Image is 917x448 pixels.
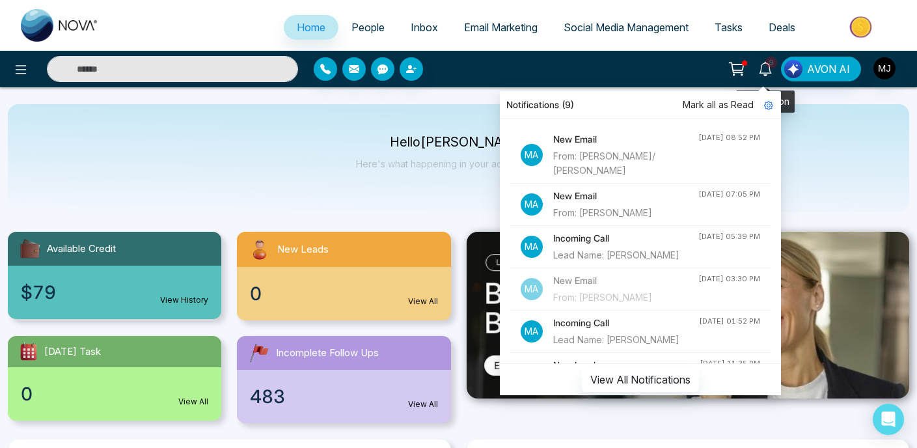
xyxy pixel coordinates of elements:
[398,15,451,40] a: Inbox
[553,149,698,178] div: From: [PERSON_NAME]/ [PERSON_NAME]
[807,61,850,77] span: AVON AI
[297,21,325,34] span: Home
[698,189,760,200] div: [DATE] 07:05 PM
[553,231,698,245] h4: Incoming Call
[521,144,543,166] p: Ma
[765,57,777,68] span: 9
[873,404,904,435] div: Open Intercom Messenger
[698,132,760,143] div: [DATE] 08:52 PM
[47,242,116,257] span: Available Credit
[21,9,99,42] img: Nova CRM Logo
[464,21,538,34] span: Email Marketing
[769,21,795,34] span: Deals
[338,15,398,40] a: People
[356,158,561,169] p: Here's what happening in your account [DATE].
[553,290,698,305] div: From: [PERSON_NAME]
[715,21,743,34] span: Tasks
[873,57,896,79] img: User Avatar
[551,15,702,40] a: Social Media Management
[699,316,760,327] div: [DATE] 01:52 PM
[44,344,101,359] span: [DATE] Task
[553,316,699,330] h4: Incoming Call
[582,373,699,384] a: View All Notifications
[250,383,285,410] span: 483
[553,273,698,288] h4: New Email
[698,273,760,285] div: [DATE] 03:30 PM
[247,341,271,365] img: followUps.svg
[553,248,698,262] div: Lead Name: [PERSON_NAME]
[553,206,698,220] div: From: [PERSON_NAME]
[500,91,781,119] div: Notifications (9)
[553,358,700,372] h4: New Lead
[756,15,808,40] a: Deals
[564,21,689,34] span: Social Media Management
[467,232,910,399] img: .
[750,57,781,79] a: 9
[521,320,543,343] p: Ma
[702,15,756,40] a: Tasks
[553,333,699,347] div: Lead Name: [PERSON_NAME]
[411,21,438,34] span: Inbox
[284,15,338,40] a: Home
[21,279,56,306] span: $79
[683,98,754,112] span: Mark all as Read
[784,60,802,78] img: Lead Flow
[229,232,458,320] a: New Leads0View All
[356,137,561,148] p: Hello [PERSON_NAME]
[18,341,39,362] img: todayTask.svg
[553,132,698,147] h4: New Email
[250,280,262,307] span: 0
[408,296,438,307] a: View All
[178,396,208,408] a: View All
[521,236,543,258] p: Ma
[451,15,551,40] a: Email Marketing
[582,367,699,392] button: View All Notifications
[351,21,385,34] span: People
[815,12,909,42] img: Market-place.gif
[408,399,438,410] a: View All
[247,237,272,262] img: newLeads.svg
[553,189,698,203] h4: New Email
[21,380,33,408] span: 0
[18,237,42,260] img: availableCredit.svg
[277,242,329,257] span: New Leads
[521,278,543,300] p: Ma
[781,57,861,81] button: AVON AI
[229,336,458,423] a: Incomplete Follow Ups483View All
[160,294,208,306] a: View History
[698,231,760,242] div: [DATE] 05:39 PM
[700,358,760,369] div: [DATE] 11:35 PM
[276,346,379,361] span: Incomplete Follow Ups
[521,193,543,216] p: Ma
